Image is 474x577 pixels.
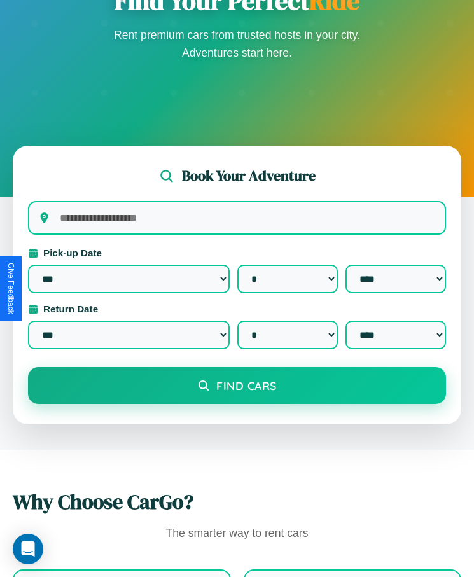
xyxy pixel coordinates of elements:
[13,488,461,516] h2: Why Choose CarGo?
[6,263,15,314] div: Give Feedback
[28,367,446,404] button: Find Cars
[182,166,316,186] h2: Book Your Adventure
[110,26,365,62] p: Rent premium cars from trusted hosts in your city. Adventures start here.
[28,247,446,258] label: Pick-up Date
[13,534,43,564] div: Open Intercom Messenger
[13,524,461,544] p: The smarter way to rent cars
[28,303,446,314] label: Return Date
